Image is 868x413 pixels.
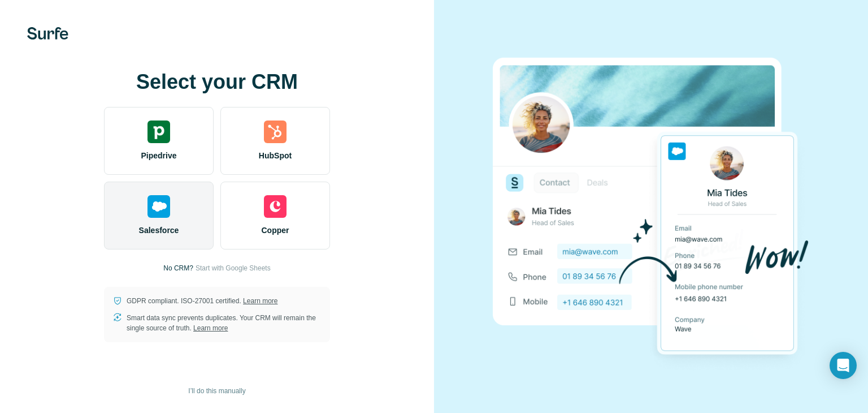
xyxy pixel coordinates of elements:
img: pipedrive's logo [147,121,170,143]
p: GDPR compliant. ISO-27001 certified. [127,296,277,306]
p: Smart data sync prevents duplicates. Your CRM will remain the single source of truth. [127,313,321,333]
p: No CRM? [163,263,193,273]
img: SALESFORCE image [493,38,809,375]
span: HubSpot [259,150,292,161]
a: Learn more [193,324,228,332]
a: Learn more [243,297,277,305]
img: salesforce's logo [147,195,170,218]
div: Open Intercom Messenger [830,352,857,379]
span: Salesforce [139,225,179,236]
img: hubspot's logo [264,121,287,143]
h1: Select your CRM [104,71,330,93]
button: I’ll do this manually [180,382,253,399]
span: Copper [262,225,289,236]
button: Start with Google Sheets [196,263,271,273]
span: Pipedrive [141,150,176,161]
img: copper's logo [264,195,287,218]
img: Surfe's logo [27,27,68,40]
span: I’ll do this manually [188,386,245,396]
